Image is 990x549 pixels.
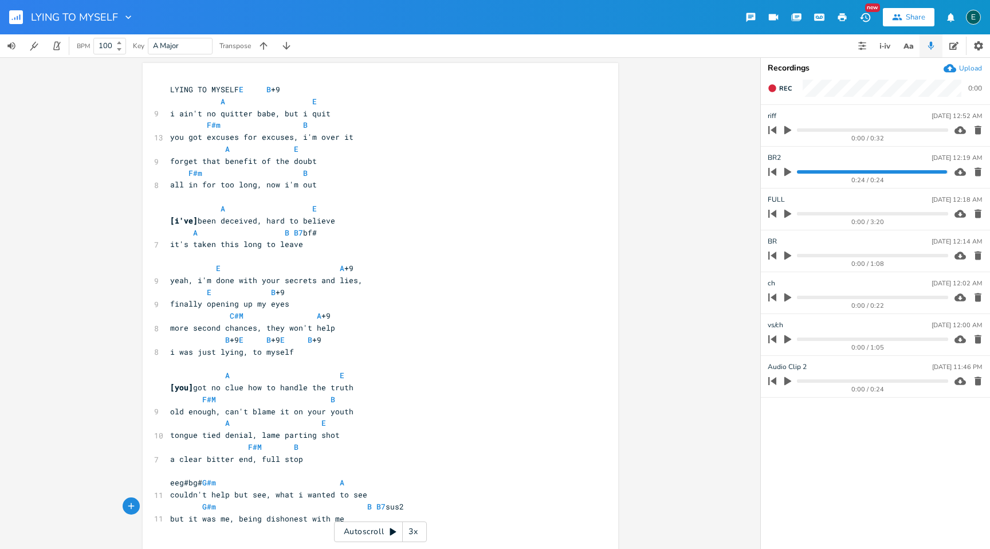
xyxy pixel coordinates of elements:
span: B [303,168,308,178]
span: B [367,501,372,512]
span: E [340,370,344,381]
span: A [221,96,225,107]
span: C#M [230,311,243,321]
span: B [331,394,335,405]
span: forget that benefit of the doubt [170,156,317,166]
span: yeah, i'm done with your secrets and lies, [170,275,363,285]
span: B [308,335,312,345]
div: 0:00 / 0:24 [788,386,948,393]
div: edenmusic [966,10,981,25]
span: F#m [188,168,202,178]
span: A [193,228,198,238]
div: 0:24 / 0:24 [788,177,948,183]
span: Rec [779,84,792,93]
span: LYING TO MYSELF [31,12,118,22]
span: BR2 [768,152,781,163]
span: +9 [170,311,331,321]
span: you got excuses for excuses, i'm over it [170,132,353,142]
div: Transpose [219,42,251,49]
span: A [225,370,230,381]
div: [DATE] 12:00 AM [932,322,982,328]
span: more second chances, they won't help [170,323,335,333]
span: A [221,203,225,214]
span: all in for too long, now i'm out [170,179,317,190]
div: [DATE] 12:02 AM [932,280,982,287]
button: E [966,4,981,30]
span: B [266,335,271,345]
div: Upload [959,64,982,73]
div: 0:00 / 0:32 [788,135,948,142]
span: been deceived, hard to believe [170,215,335,226]
div: 0:00 / 1:08 [788,261,948,267]
span: [you] [170,382,193,393]
span: A [340,477,344,488]
span: E [312,203,317,214]
div: [DATE] 11:46 PM [932,364,982,370]
span: got no clue how to handle the truth [170,382,353,393]
div: 0:00 / 3:20 [788,219,948,225]
span: B [271,287,276,297]
span: +9 [170,263,353,273]
span: B [266,84,271,95]
div: Key [133,42,144,49]
span: E [216,263,221,273]
span: F#M [248,442,262,452]
span: E [294,144,298,154]
span: E [321,418,326,428]
span: B [303,120,308,130]
span: old enough, can't blame it on your youth [170,406,353,417]
span: G#m [202,501,216,512]
span: ch [768,278,775,289]
span: +9 +9 +9 [170,335,321,345]
span: sus2 [170,501,404,512]
div: [DATE] 12:18 AM [932,197,982,203]
span: A [225,418,230,428]
span: B7 [376,501,386,512]
span: E [280,335,285,345]
span: F#m [207,120,221,130]
div: 0:00 / 0:22 [788,303,948,309]
span: i ain't no quitter babe, but i quit [170,108,331,119]
span: E [239,335,243,345]
span: F#M [202,394,216,405]
div: [DATE] 12:19 AM [932,155,982,161]
span: but it was me, being dishonest with me [170,513,344,524]
div: 3x [403,521,423,542]
span: riff [768,111,776,121]
div: BPM [77,43,90,49]
span: +9 [170,287,285,297]
span: BR [768,236,777,247]
span: LYING TO MYSELF +9 [170,84,280,95]
span: A [317,311,321,321]
span: E [239,84,243,95]
span: eeg#bg# [170,477,344,488]
div: New [865,3,880,12]
button: Rec [763,79,796,97]
span: finally opening up my eyes [170,299,289,309]
span: B7 [294,228,303,238]
button: Share [883,8,934,26]
span: couldn't help but see, what i wanted to see [170,489,367,500]
span: vs/ch [768,320,783,331]
button: New [854,7,877,28]
span: A [340,263,344,273]
span: A [225,144,230,154]
span: G#m [202,477,216,488]
div: [DATE] 12:14 AM [932,238,982,245]
span: a clear bitter end, full stop [170,454,303,464]
span: i was just lying, to myself [170,347,294,357]
div: 0:00 / 1:05 [788,344,948,351]
div: [DATE] 12:52 AM [932,113,982,119]
span: bf# [170,228,317,238]
div: 0:00 [968,85,982,92]
span: B [225,335,230,345]
span: it's taken this long to leave [170,239,303,249]
span: Audio Clip 2 [768,362,807,372]
span: tongue tied denial, lame parting shot [170,430,340,440]
div: Autoscroll [334,521,427,542]
span: A Major [153,41,179,51]
button: Upload [944,62,982,74]
span: B [294,442,298,452]
span: FULL [768,194,785,205]
div: Share [906,12,925,22]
